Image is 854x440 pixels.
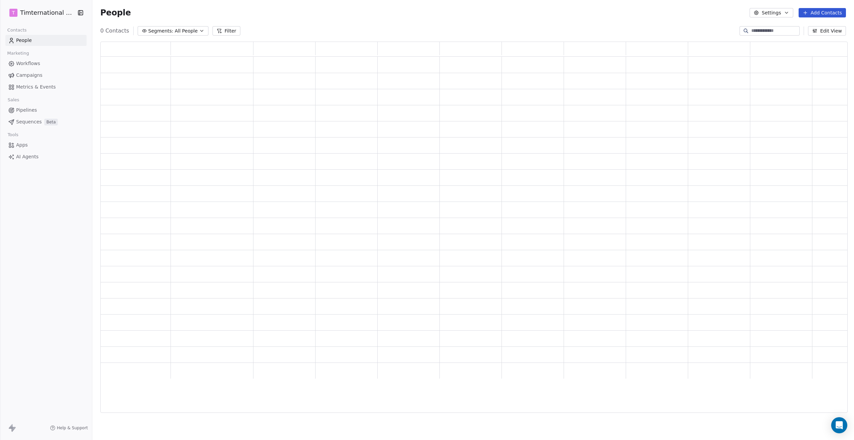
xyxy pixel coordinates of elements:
button: Settings [750,8,793,17]
span: Campaigns [16,72,42,79]
span: People [100,8,131,18]
a: Apps [5,140,87,151]
span: Tools [5,130,21,140]
span: Marketing [4,48,32,58]
a: People [5,35,87,46]
span: All People [175,27,198,35]
a: Workflows [5,58,87,69]
span: Sales [5,95,22,105]
a: Metrics & Events [5,81,87,93]
button: Filter [212,26,240,36]
div: grid [101,57,848,413]
a: Campaigns [5,70,87,81]
button: TTimternational B.V. [8,7,73,18]
button: Add Contacts [799,8,846,17]
a: SequencesBeta [5,116,87,127]
span: Workflows [16,60,40,67]
span: People [16,37,32,44]
span: Beta [44,119,58,125]
span: 0 Contacts [100,27,129,35]
span: AI Agents [16,153,39,160]
a: Help & Support [50,425,88,431]
span: Segments: [148,27,174,35]
div: Open Intercom Messenger [831,417,847,433]
span: Help & Support [57,425,88,431]
span: Sequences [16,118,42,125]
span: Apps [16,142,28,149]
span: Timternational B.V. [20,8,75,17]
span: Metrics & Events [16,84,56,91]
span: Contacts [4,25,30,35]
span: Pipelines [16,107,37,114]
a: Pipelines [5,105,87,116]
span: T [12,9,15,16]
a: AI Agents [5,151,87,162]
button: Edit View [808,26,846,36]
